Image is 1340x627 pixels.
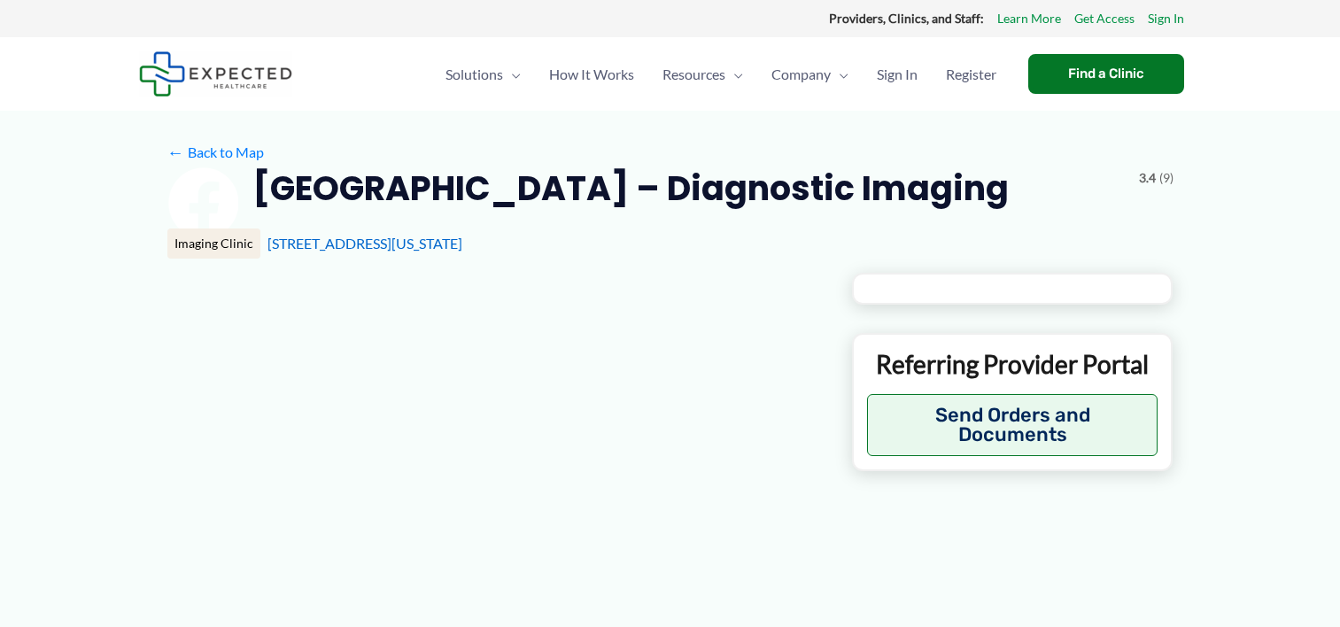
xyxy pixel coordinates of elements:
[867,348,1158,380] p: Referring Provider Portal
[829,11,984,26] strong: Providers, Clinics, and Staff:
[167,139,264,166] a: ←Back to Map
[771,43,831,105] span: Company
[1159,166,1173,190] span: (9)
[1028,54,1184,94] a: Find a Clinic
[431,43,1011,105] nav: Primary Site Navigation
[1139,166,1156,190] span: 3.4
[1148,7,1184,30] a: Sign In
[431,43,535,105] a: SolutionsMenu Toggle
[252,166,1009,210] h2: [GEOGRAPHIC_DATA] – Diagnostic Imaging
[535,43,648,105] a: How It Works
[997,7,1061,30] a: Learn More
[946,43,996,105] span: Register
[831,43,848,105] span: Menu Toggle
[445,43,503,105] span: Solutions
[267,235,462,252] a: [STREET_ADDRESS][US_STATE]
[932,43,1011,105] a: Register
[662,43,725,105] span: Resources
[757,43,863,105] a: CompanyMenu Toggle
[167,143,184,160] span: ←
[867,394,1158,456] button: Send Orders and Documents
[1074,7,1135,30] a: Get Access
[863,43,932,105] a: Sign In
[648,43,757,105] a: ResourcesMenu Toggle
[503,43,521,105] span: Menu Toggle
[725,43,743,105] span: Menu Toggle
[549,43,634,105] span: How It Works
[167,228,260,259] div: Imaging Clinic
[139,51,292,97] img: Expected Healthcare Logo - side, dark font, small
[877,43,918,105] span: Sign In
